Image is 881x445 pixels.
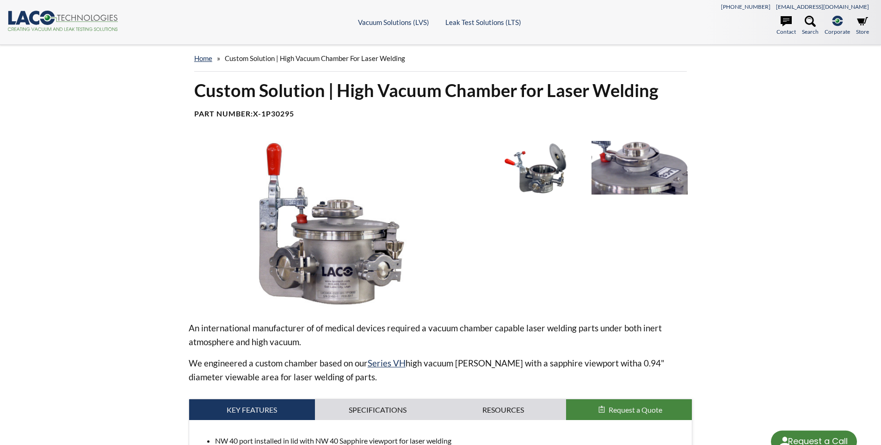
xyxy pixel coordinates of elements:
[189,321,693,349] p: An international manufacturer of of medical devices required a vacuum chamber capable laser weldi...
[225,54,405,62] span: Custom Solution | High Vacuum Chamber for Laser Welding
[253,109,294,118] b: X-1P30295
[776,3,869,10] a: [EMAIL_ADDRESS][DOMAIN_NAME]
[358,18,429,26] a: Vacuum Solutions (LVS)
[194,54,212,62] a: home
[194,79,687,102] h1: Custom Solution | High Vacuum Chamber for Laser Welding
[189,356,693,384] p: We engineered a custom chamber based on our high vacuum [PERSON_NAME] with a sapphire viewport with
[776,16,796,36] a: Contact
[609,405,662,414] span: Request a Quote
[491,141,587,195] img: High vacuum chamber for laser welding, open view
[445,18,521,26] a: Leak Test Solutions (LTS)
[194,45,687,72] div: »
[189,358,664,382] span: a 0.94" diameter viewable area for laser welding of parts.
[591,141,688,195] img: High vacuum chamber for laser welding, top view
[315,399,441,421] a: Specifications
[802,16,819,36] a: Search
[441,399,567,421] a: Resources
[566,399,692,421] button: Request a Quote
[825,27,850,36] span: Corporate
[856,16,869,36] a: Store
[194,109,687,119] h4: Part Number:
[189,141,484,306] img: High vacuum chamber for laser welding
[189,399,315,421] a: Key Features
[721,3,770,10] a: [PHONE_NUMBER]
[368,358,406,368] a: Series VH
